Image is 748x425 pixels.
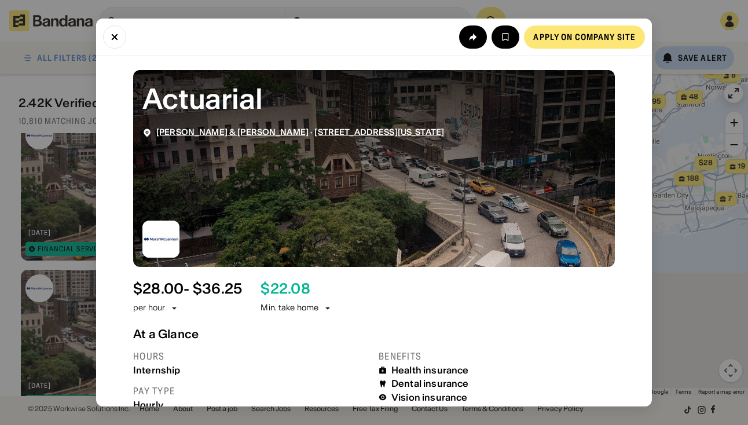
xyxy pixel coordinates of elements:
div: Pay type [133,385,369,397]
div: Min. take home [261,302,332,314]
div: Apply on company site [533,33,636,41]
div: Health insurance [391,365,469,376]
div: Hours [133,350,369,362]
div: · [156,127,444,137]
div: Dental insurance [391,378,469,389]
div: Internship [133,365,369,376]
img: Marsh & McLennan logo [142,221,179,258]
div: $ 22.08 [261,281,310,298]
div: per hour [133,302,165,314]
span: [STREET_ADDRESS][US_STATE] [314,127,444,137]
div: $ 28.00 - $36.25 [133,281,242,298]
div: Paid time off [391,405,449,416]
div: Benefits [379,350,615,362]
div: Actuarial [142,79,606,118]
div: Vision insurance [391,392,468,403]
button: Close [103,25,126,49]
span: [PERSON_NAME] & [PERSON_NAME] [156,127,309,137]
div: At a Glance [133,327,615,341]
div: Hourly [133,400,369,411]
